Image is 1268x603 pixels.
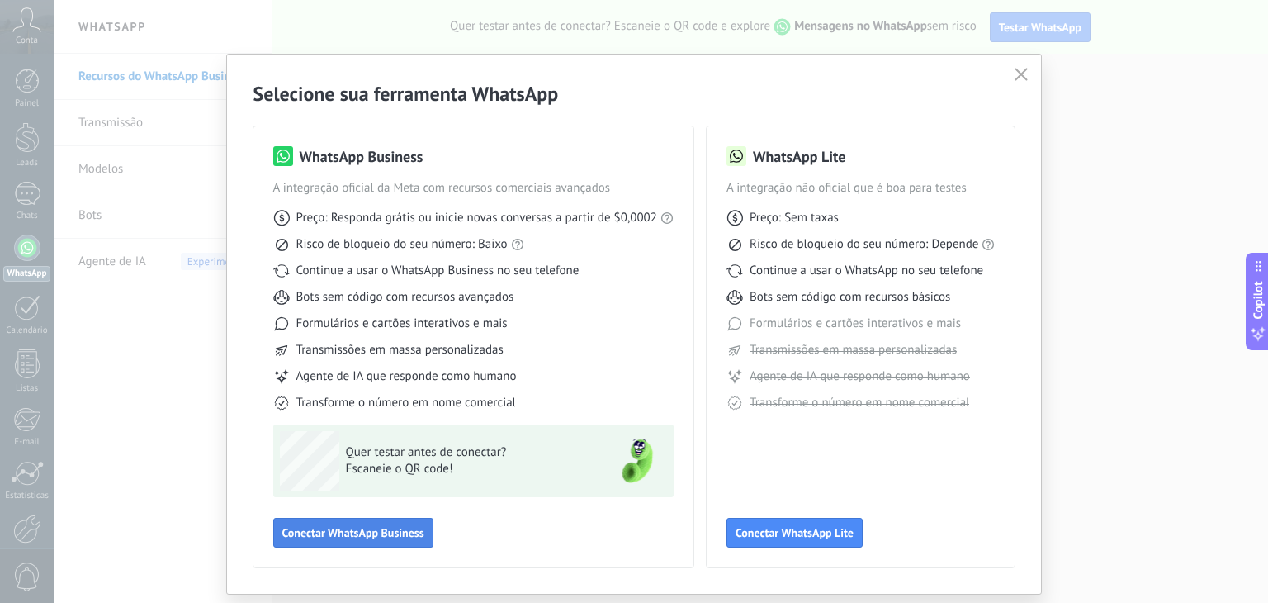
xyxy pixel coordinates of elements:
[296,395,516,411] span: Transforme o número em nome comercial
[1250,282,1266,320] span: Copilot
[726,518,863,548] button: Conectar WhatsApp Lite
[296,368,517,385] span: Agente de IA que responde como humano
[273,180,674,197] span: A integração oficial da Meta com recursos comerciais avançados
[296,236,508,253] span: Risco de bloqueio do seu número: Baixo
[750,210,839,226] span: Preço: Sem taxas
[296,289,514,306] span: Bots sem código com recursos avançados
[750,316,961,332] span: Formulários e cartões interativos e mais
[346,461,587,477] span: Escaneie o QR code!
[726,180,996,197] span: A integração não oficial que é boa para testes
[296,263,580,279] span: Continue a usar o WhatsApp Business no seu telefone
[736,527,854,539] span: Conectar WhatsApp Lite
[750,395,969,411] span: Transforme o número em nome comercial
[296,210,657,226] span: Preço: Responda grátis ou inicie novas conversas a partir de $0,0002
[750,263,983,279] span: Continue a usar o WhatsApp no seu telefone
[346,444,587,461] span: Quer testar antes de conectar?
[753,146,845,167] h3: WhatsApp Lite
[750,236,979,253] span: Risco de bloqueio do seu número: Depende
[750,342,957,358] span: Transmissões em massa personalizadas
[750,368,970,385] span: Agente de IA que responde como humano
[296,342,504,358] span: Transmissões em massa personalizadas
[300,146,423,167] h3: WhatsApp Business
[750,289,950,306] span: Bots sem código com recursos básicos
[273,518,433,548] button: Conectar WhatsApp Business
[253,81,1015,107] h2: Selecione sua ferramenta WhatsApp
[608,431,667,491] img: green-phone.png
[282,527,424,539] span: Conectar WhatsApp Business
[296,316,508,332] span: Formulários e cartões interativos e mais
